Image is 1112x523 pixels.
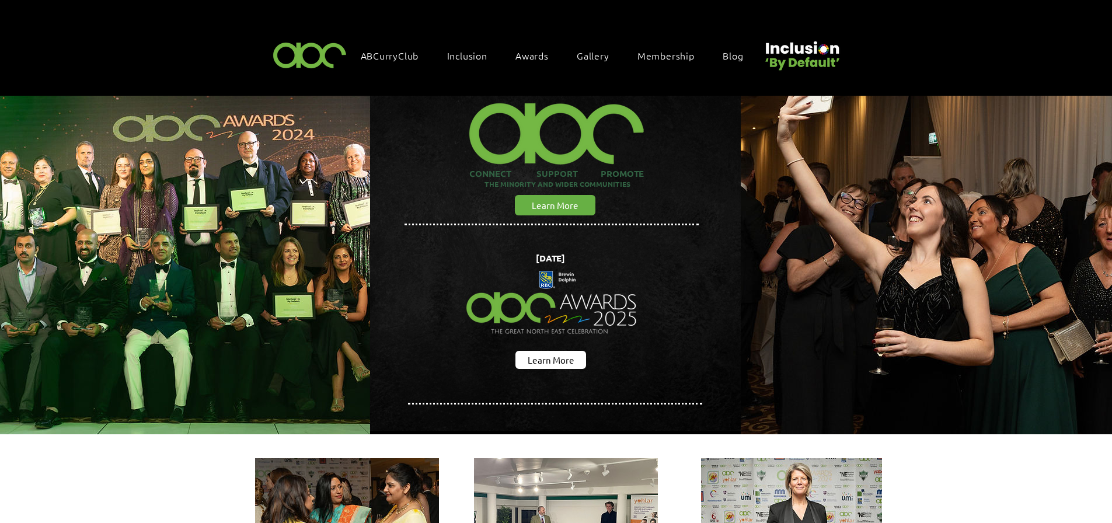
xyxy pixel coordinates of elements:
[361,49,419,62] span: ABCurryClub
[637,49,695,62] span: Membership
[270,37,350,72] img: ABC-Logo-Blank-Background-01-01-2.png
[515,195,595,215] a: Learn More
[723,49,743,62] span: Blog
[355,43,437,68] a: ABCurryClub
[463,88,650,168] img: ABC-Logo-Blank-Background-01-01-2_edited.png
[571,43,627,68] a: Gallery
[510,43,566,68] div: Awards
[528,354,574,366] span: Learn More
[515,351,586,369] a: Learn More
[536,252,565,264] span: [DATE]
[447,49,487,62] span: Inclusion
[441,43,505,68] div: Inclusion
[577,49,609,62] span: Gallery
[370,96,741,431] img: abc background hero black.png
[355,43,761,68] nav: Site
[717,43,761,68] a: Blog
[515,49,549,62] span: Awards
[632,43,712,68] a: Membership
[469,168,644,179] span: CONNECT SUPPORT PROMOTE
[484,179,630,189] span: THE MINORITY AND WIDER COMMUNITIES
[532,199,578,211] span: Learn More
[456,249,648,357] img: Northern Insights Double Pager Apr 2025.png
[761,32,842,72] img: Untitled design (22).png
